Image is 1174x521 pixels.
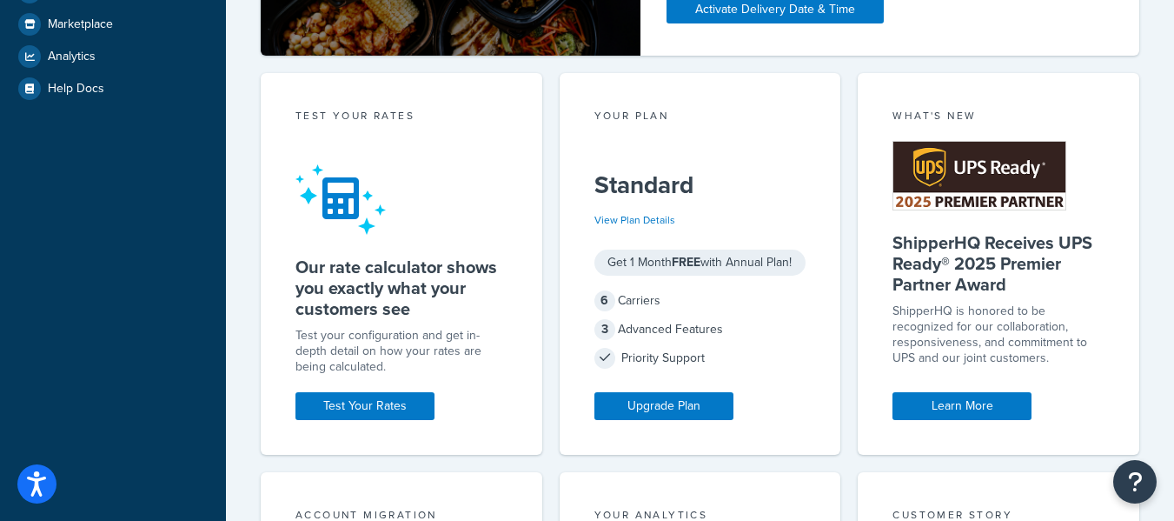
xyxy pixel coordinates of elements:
div: What's New [892,108,1104,128]
strong: FREE [672,253,700,271]
h5: Our rate calculator shows you exactly what your customers see [295,257,507,319]
div: Priority Support [594,346,806,371]
h5: ShipperHQ Receives UPS Ready® 2025 Premier Partner Award [892,232,1104,295]
div: Test your configuration and get in-depth detail on how your rates are being calculated. [295,328,507,375]
a: Analytics [13,41,213,72]
span: Marketplace [48,17,113,32]
span: Help Docs [48,82,104,97]
a: Upgrade Plan [594,392,733,420]
div: Your Plan [594,108,806,128]
a: View Plan Details [594,212,675,228]
button: Open Resource Center [1113,460,1157,504]
div: Advanced Features [594,317,806,342]
a: Learn More [892,392,1031,420]
span: Analytics [48,50,96,64]
div: Carriers [594,289,806,313]
a: Marketplace [13,9,213,40]
a: Test Your Rates [295,392,434,420]
h5: Standard [594,171,806,199]
p: ShipperHQ is honored to be recognized for our collaboration, responsiveness, and commitment to UP... [892,304,1104,366]
div: Get 1 Month with Annual Plan! [594,250,806,276]
a: Help Docs [13,73,213,104]
div: Test your rates [295,108,507,128]
span: 6 [594,291,615,311]
span: 3 [594,319,615,340]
